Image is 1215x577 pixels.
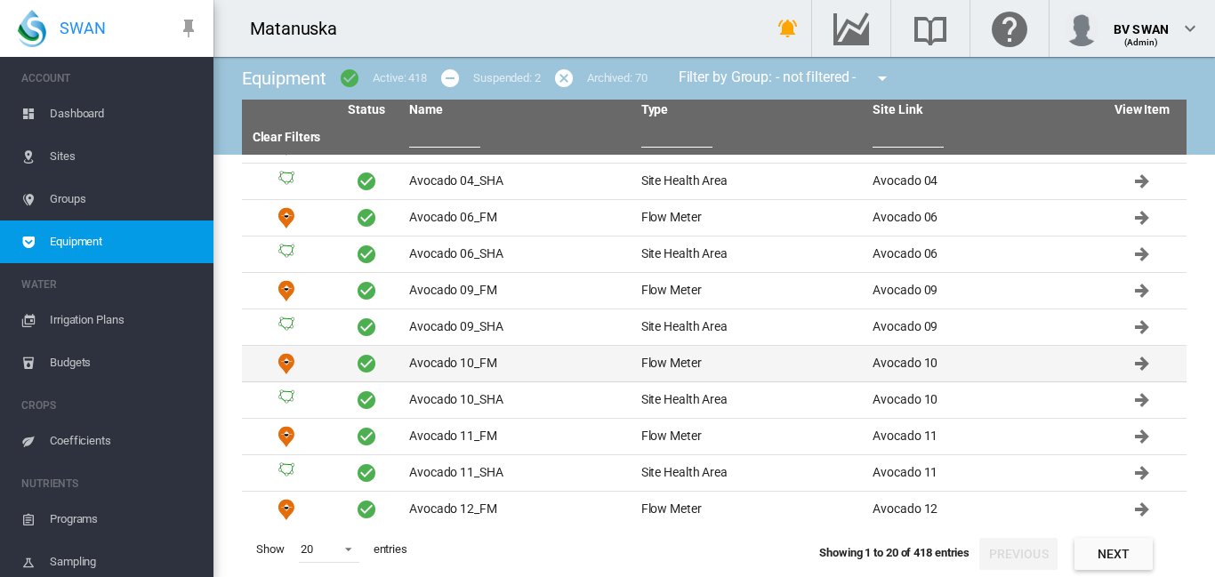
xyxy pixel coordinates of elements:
td: Avocado 09 [865,273,1098,309]
span: Showing 1 to 20 of 418 entries [819,546,970,559]
td: Flow Meter [242,346,331,381]
span: Active [356,171,377,192]
td: Site Health Area [242,309,331,345]
img: 9.svg [276,207,297,228]
div: 20 [301,542,313,556]
div: Suspended: 2 [473,70,541,86]
td: Site Health Area [242,236,331,272]
md-icon: Click to go to equipment [1131,317,1153,338]
md-icon: Click to go to equipment [1131,389,1153,411]
div: BV SWAN [1114,13,1169,31]
md-icon: icon-pin [178,18,199,39]
td: Avocado 04_SHA [402,164,634,199]
button: Click to go to equipment [1124,164,1160,199]
tr: Site Health Area Avocado 11_SHA Site Health Area Avocado 11 Click to go to equipment [242,455,1187,492]
td: Avocado 09_FM [402,273,634,309]
img: 9.svg [276,280,297,301]
md-icon: icon-checkbox-marked-circle [339,68,360,89]
md-icon: icon-cancel [553,68,575,89]
img: 3.svg [276,462,297,484]
div: Filter by Group: - not filtered - [665,60,906,96]
tr: Site Health Area Avocado 04_SHA Site Health Area Avocado 04 Click to go to equipment [242,164,1187,200]
md-icon: Click to go to equipment [1131,426,1153,447]
td: Site Health Area [242,455,331,491]
span: Irrigation Plans [50,299,199,341]
td: Site Health Area [634,309,866,345]
td: Avocado 12_FM [402,492,634,527]
span: CROPS [21,391,199,420]
md-icon: Click to go to equipment [1131,353,1153,374]
span: Coefficients [50,420,199,462]
span: Equipment [50,220,199,263]
td: Flow Meter [634,346,866,381]
span: Active [356,280,377,301]
span: NUTRIENTS [21,469,199,498]
td: Avocado 11 [865,455,1098,491]
md-icon: Click to go to equipment [1131,207,1153,228]
td: Flow Meter [634,273,866,309]
md-icon: Click to go to equipment [1131,499,1153,520]
th: Site Link [865,100,1098,121]
md-icon: Click to go to equipment [1131,171,1153,192]
tr: Flow Meter Avocado 12_FM Flow Meter Avocado 12 Click to go to equipment [242,492,1187,528]
md-icon: icon-menu-down [872,68,893,89]
td: Site Health Area [242,382,331,418]
md-icon: Search the knowledge base [909,18,952,39]
button: icon-checkbox-marked-circle [332,60,367,96]
img: 3.svg [276,244,297,265]
span: Equipment [242,68,326,89]
td: Flow Meter [242,273,331,309]
md-icon: Click to go to equipment [1131,244,1153,265]
td: Avocado 06_SHA [402,236,634,272]
md-icon: Click to go to equipment [1131,462,1153,484]
button: Previous [979,538,1058,570]
td: Avocado 11_SHA [402,455,634,491]
span: Budgets [50,341,199,384]
tr: Flow Meter Avocado 09_FM Flow Meter Avocado 09 Click to go to equipment [242,273,1187,309]
td: Site Health Area [634,236,866,272]
td: Avocado 10 [865,382,1098,418]
button: Click to go to equipment [1124,200,1160,236]
td: Site Health Area [634,164,866,199]
tr: Site Health Area Avocado 06_SHA Site Health Area Avocado 06 Click to go to equipment [242,236,1187,273]
span: Active [356,499,377,520]
img: 9.svg [276,499,297,520]
button: Click to go to equipment [1124,236,1160,272]
td: Flow Meter [634,419,866,454]
button: icon-cancel [546,60,582,96]
td: Avocado 11 [865,419,1098,454]
md-icon: Click to go to equipment [1131,280,1153,301]
div: Matanuska [250,16,353,41]
img: 3.svg [276,317,297,338]
td: Site Health Area [634,455,866,491]
td: Avocado 04 [865,164,1098,199]
md-icon: icon-bell-ring [777,18,799,39]
img: 9.svg [276,426,297,447]
td: Avocado 10 [865,346,1098,381]
td: Avocado 09_SHA [402,309,634,345]
td: Avocado 06_FM [402,200,634,236]
span: entries [366,534,414,565]
a: Name [409,102,443,116]
td: Site Health Area [242,164,331,199]
span: (Admin) [1124,37,1159,47]
div: Active: 418 [373,70,427,86]
td: Avocado 09 [865,309,1098,345]
tr: Flow Meter Avocado 11_FM Flow Meter Avocado 11 Click to go to equipment [242,419,1187,455]
button: Click to go to equipment [1124,309,1160,345]
span: Show [249,534,292,565]
button: icon-bell-ring [770,11,806,46]
td: Flow Meter [242,492,331,527]
span: WATER [21,270,199,299]
span: Active [356,426,377,447]
button: Click to go to equipment [1124,346,1160,381]
img: 3.svg [276,389,297,411]
span: Programs [50,498,199,541]
td: Avocado 06 [865,200,1098,236]
td: Flow Meter [634,492,866,527]
span: Active [356,353,377,374]
a: Clear Filters [253,130,321,144]
span: Dashboard [50,92,199,135]
img: 9.svg [276,353,297,374]
span: Sites [50,135,199,178]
